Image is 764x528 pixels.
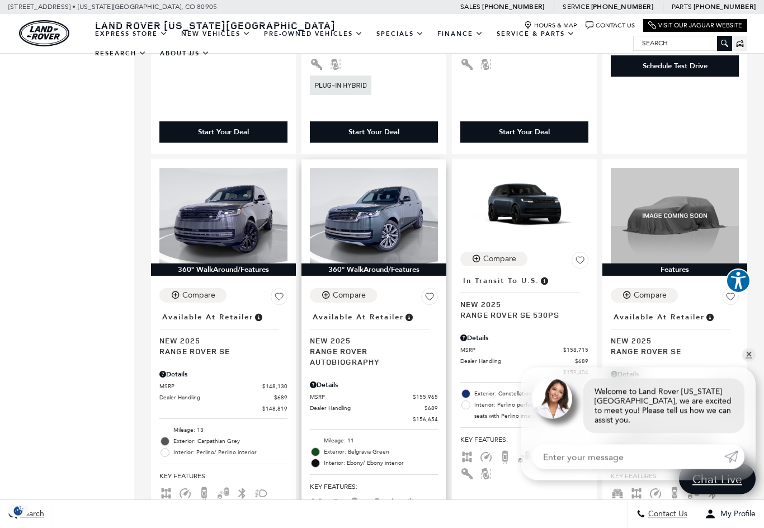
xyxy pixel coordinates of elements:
img: Agent profile photo [532,379,572,419]
a: [PHONE_NUMBER] [694,2,756,11]
span: Lane Warning [329,60,342,68]
span: Exterior: Constellation Blue in Gloss Finish [474,389,588,400]
div: Pricing Details - Range Rover Autobiography [310,380,438,390]
div: Welcome to Land Rover [US_STATE][GEOGRAPHIC_DATA], we are excited to meet you! Please tell us how... [583,379,744,433]
span: $158,715 [563,346,588,355]
div: Compare [483,254,516,265]
span: Vehicle is in stock and ready for immediate delivery. Due to demand, availability is subject to c... [404,312,414,324]
span: $689 [575,357,588,366]
a: Visit Our Jaguar Website [648,21,742,30]
span: Interior: Ebony/ Ebony interior [324,458,438,469]
span: Exterior: Carpathian Grey [173,436,287,447]
div: Start Your Deal [348,128,399,138]
span: Bluetooth [235,489,249,497]
a: Dealer Handling $689 [159,394,287,402]
a: About Us [153,44,216,63]
span: $155,965 [413,393,438,402]
a: Pre-Owned Vehicles [257,24,370,44]
span: MSRP [460,346,563,355]
a: Dealer Handling $689 [310,404,438,413]
img: 2025 LAND ROVER Range Rover Autobiography [310,168,438,265]
span: Range Rover SE [159,346,279,357]
div: Compare [333,291,366,301]
span: Sales [460,3,480,11]
a: In Transit to U.S.New 2025Range Rover SE 530PS [460,274,588,320]
span: Land Rover [US_STATE][GEOGRAPHIC_DATA] [95,18,336,32]
nav: Main Navigation [88,24,633,63]
a: $159,404 [460,369,588,377]
span: New 2025 [460,299,580,310]
span: Fog Lights [254,489,268,497]
span: Interior: Perlino/ Perlino interior [173,447,287,459]
span: AWD [159,489,173,497]
div: Start Your Deal [460,122,588,143]
a: MSRP $148,130 [159,383,287,391]
span: Interior: Perlino perforated Windsor leather seats with Perlino interior [474,400,588,422]
button: Compare Vehicle [460,252,527,267]
span: Range Rover SE [611,346,730,357]
span: MSRP [310,393,413,402]
span: AWD [460,452,474,460]
span: Key Features : [159,470,287,483]
span: MSRP [159,383,262,391]
span: Adaptive Cruise Control [479,452,493,460]
a: Submit [724,445,744,469]
span: Dealer Handling [310,404,425,413]
a: Available at RetailerNew 2025Range Rover SE [159,310,287,357]
span: Blind Spot Monitor [517,452,531,460]
span: Adaptive Cruise Control [178,489,192,497]
div: Start Your Deal [310,122,438,143]
button: Save Vehicle [421,289,438,310]
a: Hours & Map [524,21,577,30]
span: Adaptive Cruise Control [649,489,662,497]
div: Start Your Deal [198,128,249,138]
input: Enter your message [532,445,724,469]
span: New 2025 [611,336,730,346]
a: $148,819 [159,405,287,413]
span: Contact Us [645,510,687,519]
span: Backup Camera [668,489,681,497]
span: $156,654 [413,416,438,424]
button: Explore your accessibility options [726,268,751,293]
span: In Transit to U.S. [463,275,539,287]
a: Finance [431,24,490,44]
span: Range Rover SE 530PS [460,310,580,320]
span: New 2025 [310,336,430,346]
a: [PHONE_NUMBER] [591,2,653,11]
div: Compare [634,291,667,301]
a: Service & Parts [490,24,582,44]
div: Schedule Test Drive [643,62,708,72]
img: 2025 LAND ROVER Range Rover SE [159,168,287,265]
a: EXPRESS STORE [88,24,175,44]
span: Vehicle has shipped from factory of origin. Estimated time of delivery to Retailer is on average ... [539,275,549,287]
a: Dealer Handling $689 [460,357,588,366]
a: Research [88,44,153,63]
a: Contact Us [586,21,635,30]
img: Land Rover [19,20,69,46]
span: AWD [630,489,643,497]
div: Pricing Details - Range Rover SE 530PS [460,333,588,343]
div: Start Your Deal [159,122,287,143]
span: Dealer Handling [460,357,575,366]
a: Specials [370,24,431,44]
div: 360° WalkAround/Features [301,264,446,276]
li: Mileage: 13 [159,425,287,436]
span: Backup Camera [498,452,512,460]
div: Start Your Deal [499,128,550,138]
span: My Profile [716,510,756,519]
aside: Accessibility Help Desk [726,268,751,295]
a: MSRP $158,715 [460,346,588,355]
button: Compare Vehicle [310,289,377,303]
li: Mileage: 11 [310,436,438,447]
span: Vehicle is in stock and ready for immediate delivery. Due to demand, availability is subject to c... [705,312,715,324]
span: Lane Warning [479,60,493,68]
button: Save Vehicle [572,252,588,274]
button: Compare Vehicle [611,289,678,303]
span: Service [563,3,589,11]
img: 2025 LAND ROVER Range Rover SE [611,168,739,265]
span: Vehicle is in stock and ready for immediate delivery. Due to demand, availability is subject to c... [253,312,263,324]
span: Available at Retailer [614,312,705,324]
span: Key Features : [460,434,588,446]
button: Open user profile menu [696,500,764,528]
img: 2025 LAND ROVER Range Rover SE 530PS [460,168,588,241]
